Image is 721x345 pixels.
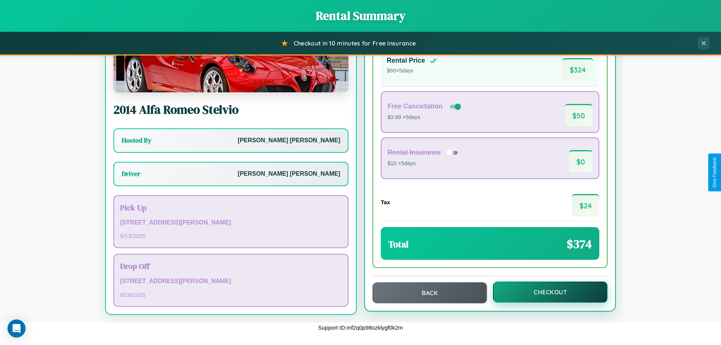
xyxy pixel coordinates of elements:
span: $ 324 [562,58,593,80]
h4: Tax [381,199,390,205]
p: $10 × 5 days [388,159,460,169]
h1: Rental Summary [8,8,713,24]
button: Back [373,282,487,303]
h2: 2014 Alfa Romeo Stelvio [113,101,348,118]
p: $ 60 × 5 days [387,66,437,76]
button: Checkout [493,282,608,303]
span: Checkout in 10 minutes for Free Insurance [294,39,416,47]
h3: Hosted By [122,136,151,145]
p: 9 / 13 / 2025 [120,231,342,241]
p: [PERSON_NAME] [PERSON_NAME] [238,135,340,146]
h3: Total [388,238,409,250]
h4: Free Cancellation [388,102,443,110]
p: [PERSON_NAME] [PERSON_NAME] [238,169,340,179]
p: $3.99 × 5 days [388,113,462,122]
div: Open Intercom Messenger [8,319,26,337]
span: $ 50 [565,104,593,126]
p: 9 / 18 / 2025 [120,290,342,300]
span: $ 0 [569,150,593,172]
h3: Drop Off [120,261,342,271]
span: $ 374 [567,236,592,252]
h4: Rental Insurance [388,149,441,157]
p: [STREET_ADDRESS][PERSON_NAME] [120,276,342,287]
h4: Rental Price [387,57,425,65]
div: Give Feedback [712,157,717,188]
span: $ 24 [572,194,599,216]
h3: Pick Up [120,202,342,213]
p: Support ID: mf2q0p98ozklygf0k2m [318,322,403,333]
h3: Driver [122,169,140,178]
p: [STREET_ADDRESS][PERSON_NAME] [120,217,342,228]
